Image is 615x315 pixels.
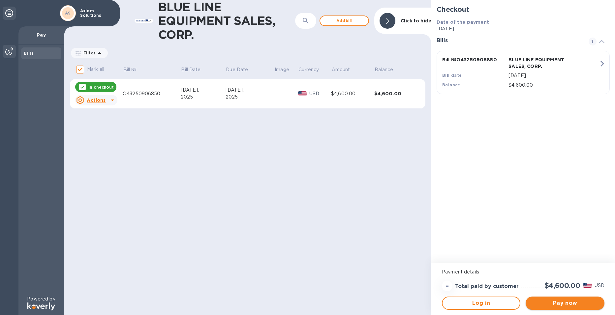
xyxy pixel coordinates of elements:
[442,56,506,63] p: Bill № O43250906850
[332,66,359,73] span: Amount
[531,299,599,307] span: Pay now
[437,38,581,44] h3: Bills
[181,66,200,73] p: Bill Date
[320,15,369,26] button: Addbill
[583,283,592,288] img: USD
[181,87,226,94] div: [DATE],
[181,94,226,100] div: 2025
[437,19,489,25] b: Date of the payment
[448,299,514,307] span: Log in
[374,90,417,97] div: $4,600.00
[331,90,374,97] div: $4,600.00
[80,9,113,18] p: Axiom Solutions
[309,90,331,97] p: USD
[226,87,274,94] div: [DATE],
[545,281,580,290] h2: $4,600.00
[81,50,96,56] p: Filter
[27,302,55,310] img: Logo
[401,18,431,23] b: Click to hide
[123,66,137,73] p: Bill №
[226,66,257,73] span: Due Date
[181,66,209,73] span: Bill Date
[508,56,572,70] p: BLUE LINE EQUIPMENT SALES, CORP.
[437,25,610,32] p: [DATE]
[24,51,34,56] b: Bills
[508,72,599,79] p: [DATE]
[325,17,363,25] span: Add bill
[375,66,393,73] p: Balance
[437,51,610,94] button: Bill №O43250906850BLUE LINE EQUIPMENT SALES, CORP.Bill date[DATE]Balance$4,600.00
[65,11,71,15] b: AS
[87,66,104,73] p: Mark all
[275,66,289,73] p: Image
[526,297,604,310] button: Pay now
[442,297,520,310] button: Log in
[508,82,599,89] p: $4,600.00
[442,82,460,87] b: Balance
[27,296,55,302] p: Powered by
[87,98,106,103] u: Actions
[455,283,519,290] h3: Total paid by customer
[442,269,604,275] p: Payment details
[595,282,604,289] p: USD
[437,5,610,14] h2: Checkout
[298,91,307,96] img: USD
[88,84,114,90] p: In checkout
[589,38,597,45] span: 1
[24,32,59,38] p: Pay
[123,90,181,97] div: O43250906850
[375,66,402,73] span: Balance
[226,94,274,100] div: 2025
[442,73,462,78] b: Bill date
[123,66,145,73] span: Bill №
[332,66,350,73] p: Amount
[298,66,319,73] p: Currency
[442,281,452,291] div: =
[226,66,248,73] p: Due Date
